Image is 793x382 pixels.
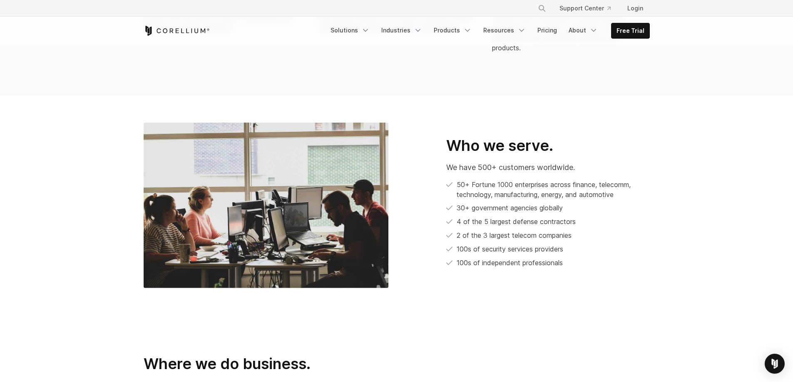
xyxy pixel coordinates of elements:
a: Corellium Home [144,26,210,36]
a: Support Center [553,1,617,16]
a: Pricing [532,23,562,38]
a: Free Trial [612,23,649,38]
li: 2 of the 3 largest telecom companies [446,230,650,241]
div: Navigation Menu [326,23,650,39]
h2: Who we serve. [446,136,650,155]
img: CORE_Customers-Worldwide [144,123,388,288]
a: Resources [478,23,531,38]
li: 100s of independent professionals [446,258,650,268]
li: 100s of security services providers [446,244,650,254]
a: Industries [376,23,427,38]
p: We have 500+ customers worldwide. [446,162,650,173]
div: Navigation Menu [528,1,650,16]
a: Login [621,1,650,16]
div: Open Intercom Messenger [765,354,785,374]
a: Products [429,23,477,38]
h2: Where we do business. [144,355,477,373]
a: About [564,23,603,38]
button: Search [534,1,549,16]
a: Solutions [326,23,375,38]
li: 50+ Fortune 1000 enterprises across finance, telecomm, technology, manufacturing, energy, and aut... [446,180,650,200]
li: 30+ government agencies globally [446,203,650,213]
li: 4 of the 5 largest defense contractors [446,217,650,227]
